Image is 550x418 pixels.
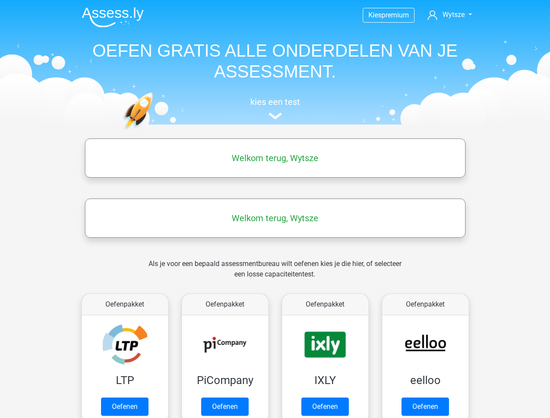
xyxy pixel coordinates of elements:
span: Wytsze [442,10,465,19]
a: kies een test [75,97,476,120]
img: Assessly [82,7,144,27]
a: Wytsze [424,10,475,20]
h5: kies een test [75,97,476,107]
span: premium [381,11,409,19]
h5: Welkom terug, Wytsze [89,213,461,223]
a: Oefenen [201,398,249,416]
h5: Welkom terug, Wytsze [89,153,461,163]
div: Als je voor een bepaald assessmentbureau wilt oefenen kies je die hier, of selecteer een losse ca... [142,259,408,290]
a: Oefenen [402,398,449,416]
img: oefenen [123,92,187,171]
span: Kies [368,11,381,19]
a: Kiespremium [363,9,414,21]
img: assessment [269,113,282,119]
h1: OEFEN GRATIS ALLE ONDERDELEN VAN JE ASSESSMENT. [75,40,476,82]
a: Oefenen [101,398,148,416]
a: Oefenen [301,398,349,416]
